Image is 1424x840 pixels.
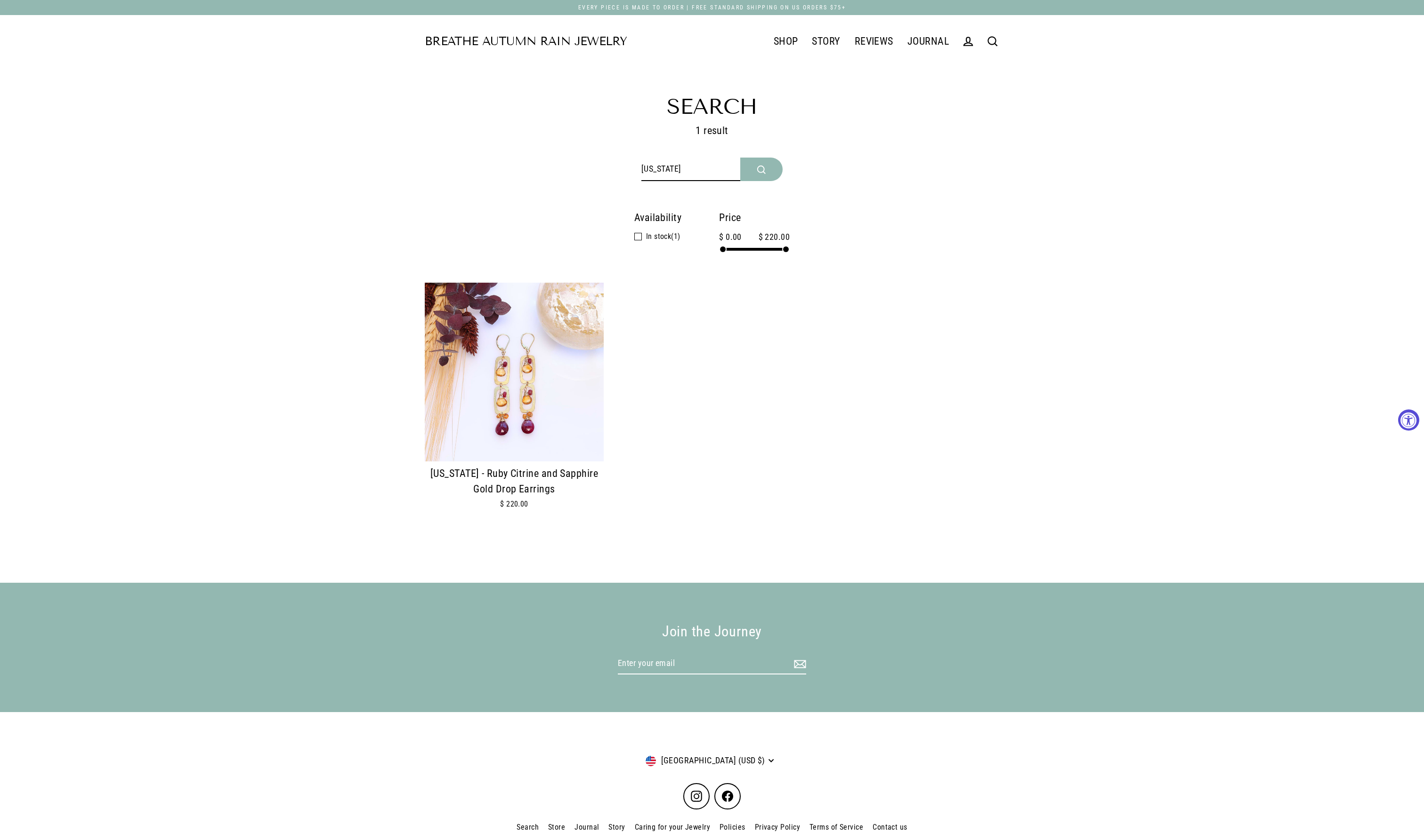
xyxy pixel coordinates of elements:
[646,232,672,241] span: In stock
[656,754,765,768] span: [GEOGRAPHIC_DATA] (USD $)
[618,653,806,675] input: Enter your email
[425,283,604,526] a: Vermont - Ruby Citrine and Sapphire Gold Drop Earrings main image | Breathe Autumn Rain Artisan J...
[304,620,1120,643] div: Join the Journey
[570,819,604,836] a: Journal
[805,819,868,836] a: Terms of Service
[604,819,630,836] a: Story
[425,466,604,497] div: [US_STATE] - Ruby Citrine and Sapphire Gold Drop Earrings
[641,158,740,181] input: Search our store
[868,819,912,836] a: Contact us
[425,283,604,461] img: Vermont - Ruby Citrine and Sapphire Gold Drop Earrings main image | Breathe Autumn Rain Artisan J...
[767,30,805,53] a: SHOP
[750,819,805,836] a: Privacy Policy
[630,819,715,836] a: Caring for your Jewelry
[627,29,956,54] div: Primary
[425,36,627,48] a: Breathe Autumn Rain Jewelry
[719,230,742,244] span: $ 0.00
[500,499,528,508] span: $ 220.00
[512,819,543,836] a: Search
[634,209,681,226] div: Availability
[719,209,790,226] div: Price
[805,30,847,53] a: STORY
[646,230,680,243] span: (1)
[715,819,750,836] a: Policies
[543,819,570,836] a: Store
[848,30,900,53] a: REVIEWS
[753,230,790,244] span: $ 220.00
[425,96,999,118] h1: Search
[646,750,778,771] button: [GEOGRAPHIC_DATA] (USD $)
[900,30,956,53] a: JOURNAL
[547,122,877,181] div: 1 result
[1398,410,1419,431] button: Accessibility Widget, click to open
